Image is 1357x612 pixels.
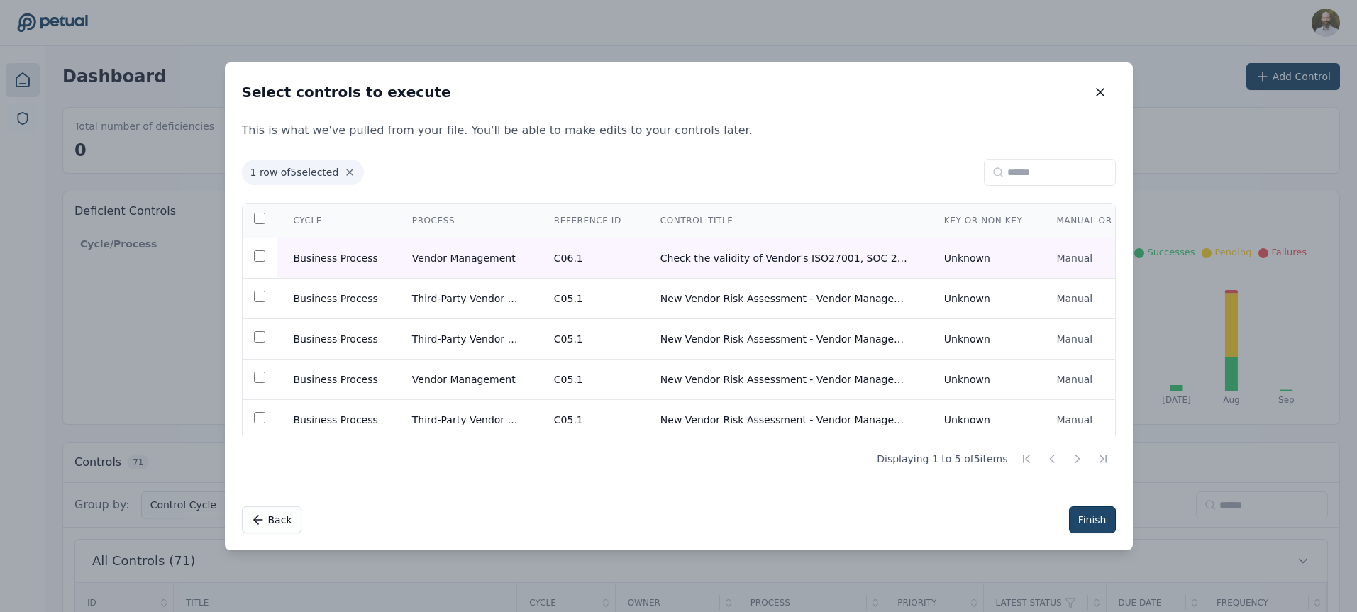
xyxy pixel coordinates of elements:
[395,359,537,399] td: Vendor Management
[242,446,1116,472] div: Displaying 1 to 5 of 5 items
[927,318,1040,359] td: Unknown
[1090,446,1116,472] button: Last
[395,399,537,440] td: Third-Party Vendor Management
[395,238,537,278] td: Vendor Management
[1039,318,1190,359] td: Manual
[537,278,643,318] td: C05.1
[277,238,395,278] td: Business Process
[927,399,1040,440] td: Unknown
[537,204,643,238] th: Reference ID
[395,318,537,359] td: Third-Party Vendor Management
[277,399,395,440] td: Business Process
[927,359,1040,399] td: Unknown
[1039,399,1190,440] td: Manual
[277,278,395,318] td: Business Process
[242,160,365,185] span: 1 row of 5 selected
[537,238,643,278] td: C06.1
[643,278,927,318] td: New Vendor Risk Assessment - Vendor Management Team
[1039,204,1190,238] th: Manual or Automated
[277,318,395,359] td: Business Process
[1014,446,1039,472] button: First
[927,238,1040,278] td: Unknown
[643,318,927,359] td: New Vendor Risk Assessment - Vendor Management Team
[927,278,1040,318] td: Unknown
[643,359,927,399] td: New Vendor Risk Assessment - Vendor Management Team
[225,122,1133,139] p: This is what we've pulled from your file. You'll be able to make edits to your controls later.
[537,399,643,440] td: C05.1
[1065,446,1090,472] button: Next
[242,82,451,102] h2: Select controls to execute
[1039,446,1065,472] button: Previous
[277,204,395,238] th: Cycle
[643,238,927,278] td: Check the validity of Vendor's ISO27001, SOC 2 Type 2 Certifications, Audit Reports do not have m...
[1039,238,1190,278] td: Manual
[277,359,395,399] td: Business Process
[1069,506,1116,533] button: Finish
[1039,278,1190,318] td: Manual
[395,278,537,318] td: Third-Party Vendor Management
[1039,359,1190,399] td: Manual
[537,359,643,399] td: C05.1
[242,506,301,533] button: Back
[643,399,927,440] td: New Vendor Risk Assessment - Vendor Management Team
[643,204,927,238] th: Control Title
[927,204,1040,238] th: Key or Non Key
[537,318,643,359] td: C05.1
[395,204,537,238] th: Process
